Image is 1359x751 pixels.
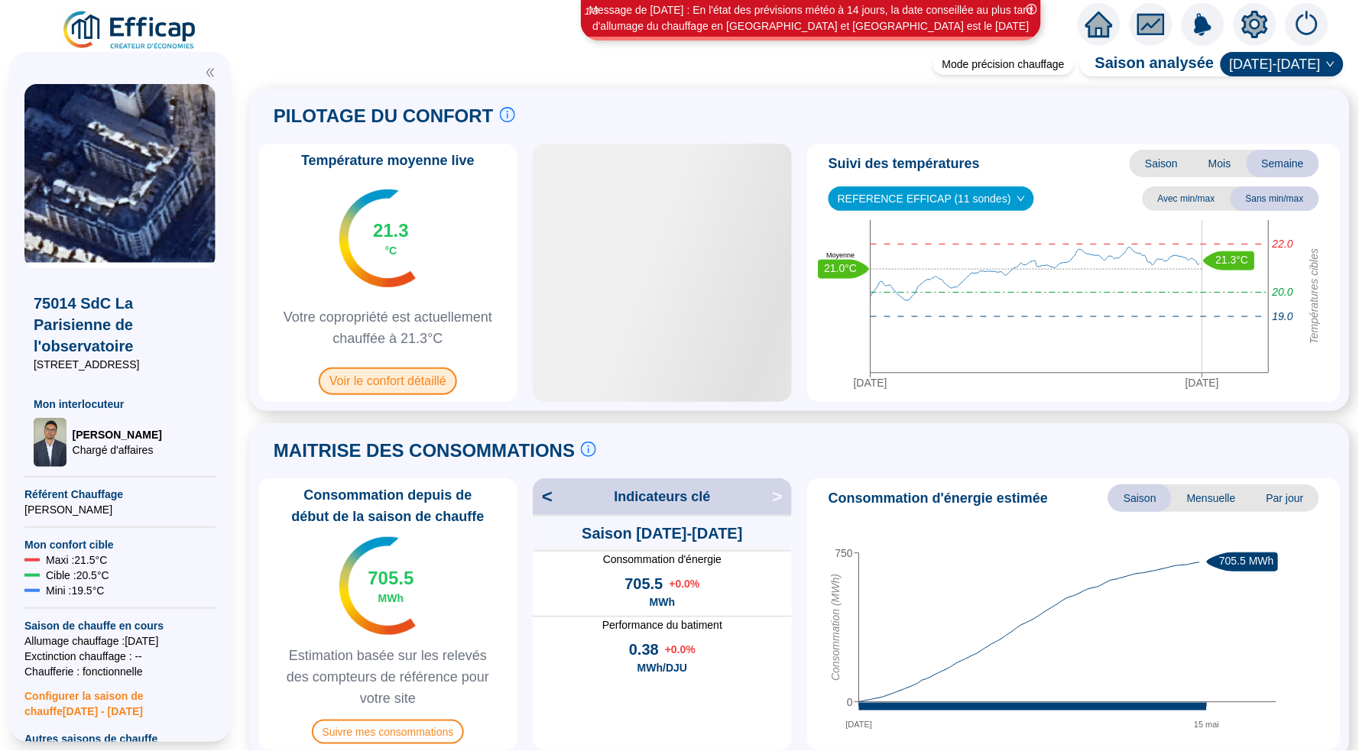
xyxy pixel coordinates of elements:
[583,2,1039,34] div: Message de [DATE] : En l'état des prévisions météo à 14 jours, la date conseillée au plus tard d'...
[46,568,109,583] span: Cible : 20.5 °C
[368,566,414,591] span: 705.5
[1017,194,1026,203] span: down
[24,679,216,719] span: Configurer la saison de chauffe [DATE] - [DATE]
[629,639,659,660] span: 0.38
[829,487,1048,509] span: Consommation d'énergie estimée
[1194,720,1219,729] tspan: 15 mai
[585,5,598,17] i: 1 / 3
[933,53,1074,75] div: Mode précision chauffage
[264,484,511,527] span: Consommation depuis de début de la saison de chauffe
[650,594,675,610] span: MWh
[1247,150,1319,177] span: Semaine
[274,104,494,128] span: PILOTAGE DU CONFORT
[1273,310,1293,322] tspan: 19.0
[1241,11,1269,38] span: setting
[1085,11,1113,38] span: home
[1185,376,1219,388] tspan: [DATE]
[373,219,409,243] span: 21.3
[826,251,855,259] text: Moyenne
[34,357,206,372] span: [STREET_ADDRESS]
[533,484,553,509] span: <
[838,187,1025,210] span: REFERENCE EFFICAP (11 sondes)
[1326,60,1335,69] span: down
[24,537,216,552] span: Mon confort cible
[34,397,206,412] span: Mon interlocuteur
[1309,248,1321,345] tspan: Températures cibles
[24,618,216,633] span: Saison de chauffe en cours
[1286,3,1328,46] img: alerts
[205,67,216,78] span: double-left
[1230,53,1335,76] span: 2024-2025
[24,502,216,517] span: [PERSON_NAME]
[378,591,404,606] span: MWh
[1143,186,1231,211] span: Avec min/max
[1193,150,1247,177] span: Mois
[1080,52,1215,76] span: Saison analysée
[829,153,980,174] span: Suivi des températures
[274,439,575,463] span: MAITRISE DES CONSOMMATIONS
[1216,254,1249,266] text: 21.3°C
[1130,150,1193,177] span: Saison
[825,261,858,274] text: 21.0°C
[24,487,216,502] span: Référent Chauffage
[581,442,596,457] span: info-circle
[264,306,511,349] span: Votre copropriété est actuellement chauffée à 21.3°C
[533,617,792,633] span: Performance du batiment
[624,573,663,594] span: 705.5
[385,243,397,258] span: °C
[61,9,199,52] img: efficap energie logo
[665,642,696,657] span: + 0.0 %
[847,695,853,707] tspan: 0
[614,486,710,507] span: Indicateurs clé
[319,367,457,395] span: Voir le confort détaillé
[500,107,515,122] span: info-circle
[264,645,511,709] span: Estimation basée sur les relevés des compteurs de référence pour votre site
[772,484,792,509] span: >
[24,731,216,746] span: Autres saisons de chauffe
[1137,11,1165,38] span: fund
[34,293,206,357] span: 75014 SdC La Parisienne de l'observatoire
[34,418,66,467] img: Chargé d'affaires
[73,427,162,442] span: [PERSON_NAME]
[339,189,417,287] img: indicateur températures
[73,442,162,458] span: Chargé d'affaires
[1027,4,1037,15] span: close-circle
[292,150,484,171] span: Température moyenne live
[669,576,699,591] span: + 0.0 %
[637,660,687,675] span: MWh/DJU
[533,552,792,567] span: Consommation d'énergie
[1272,286,1293,298] tspan: 20.0
[830,574,842,681] tspan: Consommation (MWh)
[1108,484,1172,512] span: Saison
[46,552,107,568] span: Maxi : 21.5 °C
[846,720,873,729] tspan: [DATE]
[312,720,465,744] span: Suivre mes consommations
[24,649,216,664] span: Exctinction chauffage : --
[1251,484,1319,512] span: Par jour
[24,664,216,679] span: Chaufferie : fonctionnelle
[1231,186,1319,211] span: Sans min/max
[24,633,216,649] span: Allumage chauffage : [DATE]
[835,546,854,558] tspan: 750
[1172,484,1251,512] span: Mensuelle
[582,523,742,544] span: Saison [DATE]-[DATE]
[46,583,104,598] span: Mini : 19.5 °C
[339,537,417,635] img: indicateur températures
[1182,3,1224,46] img: alerts
[854,376,887,388] tspan: [DATE]
[1219,555,1274,567] text: 705.5 MWh
[1272,238,1293,250] tspan: 22.0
